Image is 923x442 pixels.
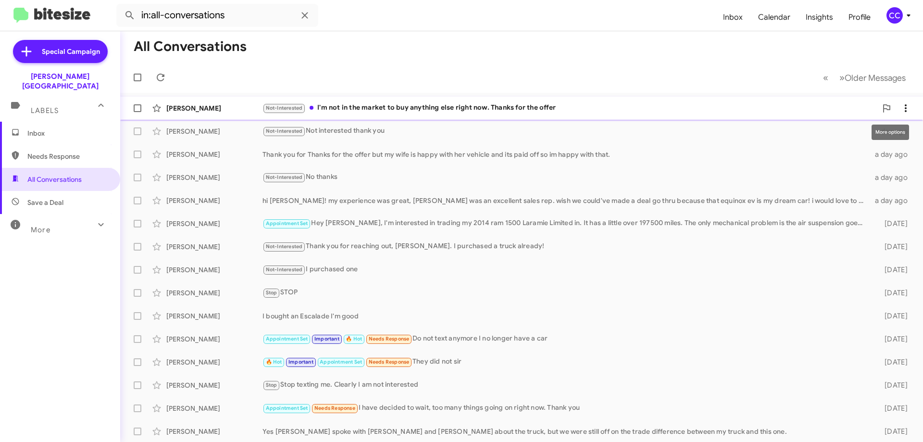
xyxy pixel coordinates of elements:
[818,68,911,88] nav: Page navigation example
[166,219,262,228] div: [PERSON_NAME]
[27,198,63,207] span: Save a Deal
[166,334,262,344] div: [PERSON_NAME]
[27,152,109,161] span: Needs Response
[878,7,912,24] button: CC
[166,311,262,321] div: [PERSON_NAME]
[166,288,262,298] div: [PERSON_NAME]
[869,265,915,275] div: [DATE]
[266,105,303,111] span: Not-Interested
[166,404,262,413] div: [PERSON_NAME]
[27,175,82,184] span: All Conversations
[166,265,262,275] div: [PERSON_NAME]
[266,359,282,365] span: 🔥 Hot
[266,128,303,134] span: Not-Interested
[166,427,262,436] div: [PERSON_NAME]
[839,72,845,84] span: »
[314,405,355,411] span: Needs Response
[869,427,915,436] div: [DATE]
[166,126,262,136] div: [PERSON_NAME]
[262,172,869,183] div: No thanks
[27,128,109,138] span: Inbox
[13,40,108,63] a: Special Campaign
[262,379,869,391] div: Stop texting me. Clearly I am not interested
[266,336,308,342] span: Appointment Set
[320,359,362,365] span: Appointment Set
[869,219,915,228] div: [DATE]
[166,242,262,252] div: [PERSON_NAME]
[262,150,869,159] div: Thank you for Thanks for the offer but my wife is happy with her vehicle and its paid off so im h...
[262,218,869,229] div: Hey [PERSON_NAME], I'm interested in trading my 2014 ram 1500 Laramie Limited in. It has a little...
[869,404,915,413] div: [DATE]
[262,196,869,205] div: hi [PERSON_NAME]! my experience was great, [PERSON_NAME] was an excellent sales rep. wish we coul...
[266,266,303,273] span: Not-Interested
[869,380,915,390] div: [DATE]
[262,241,869,252] div: Thank you for reaching out, [PERSON_NAME]. I purchased a truck already!
[116,4,318,27] input: Search
[834,68,911,88] button: Next
[869,288,915,298] div: [DATE]
[823,72,828,84] span: «
[266,220,308,227] span: Appointment Set
[266,243,303,250] span: Not-Interested
[869,311,915,321] div: [DATE]
[262,102,877,114] div: I'm not in the market to buy anything else right now. Thanks for the offer
[817,68,834,88] button: Previous
[872,125,909,140] div: More options
[31,106,59,115] span: Labels
[166,103,262,113] div: [PERSON_NAME]
[750,3,798,31] a: Calendar
[314,336,339,342] span: Important
[841,3,878,31] a: Profile
[869,150,915,159] div: a day ago
[266,290,277,296] span: Stop
[166,357,262,367] div: [PERSON_NAME]
[166,173,262,182] div: [PERSON_NAME]
[262,403,869,414] div: I have decided to wait, too many things going on right now. Thank you
[262,287,869,298] div: STOP
[166,380,262,390] div: [PERSON_NAME]
[262,427,869,436] div: Yes [PERSON_NAME] spoke with [PERSON_NAME] and [PERSON_NAME] about the truck, but we were still o...
[262,311,869,321] div: I bought an Escalade I'm good
[266,382,277,388] span: Stop
[166,150,262,159] div: [PERSON_NAME]
[369,336,410,342] span: Needs Response
[886,7,903,24] div: CC
[869,357,915,367] div: [DATE]
[166,196,262,205] div: [PERSON_NAME]
[798,3,841,31] a: Insights
[262,356,869,367] div: They did not sir
[869,334,915,344] div: [DATE]
[266,174,303,180] span: Not-Interested
[262,126,869,137] div: Not interested thank you
[31,226,50,234] span: More
[42,47,100,56] span: Special Campaign
[845,73,906,83] span: Older Messages
[266,405,308,411] span: Appointment Set
[869,242,915,252] div: [DATE]
[715,3,750,31] a: Inbox
[262,264,869,275] div: I purchased one
[869,173,915,182] div: a day ago
[262,333,869,344] div: Do not text anymore I no longer have a car
[369,359,410,365] span: Needs Response
[346,336,362,342] span: 🔥 Hot
[869,196,915,205] div: a day ago
[288,359,313,365] span: Important
[134,39,247,54] h1: All Conversations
